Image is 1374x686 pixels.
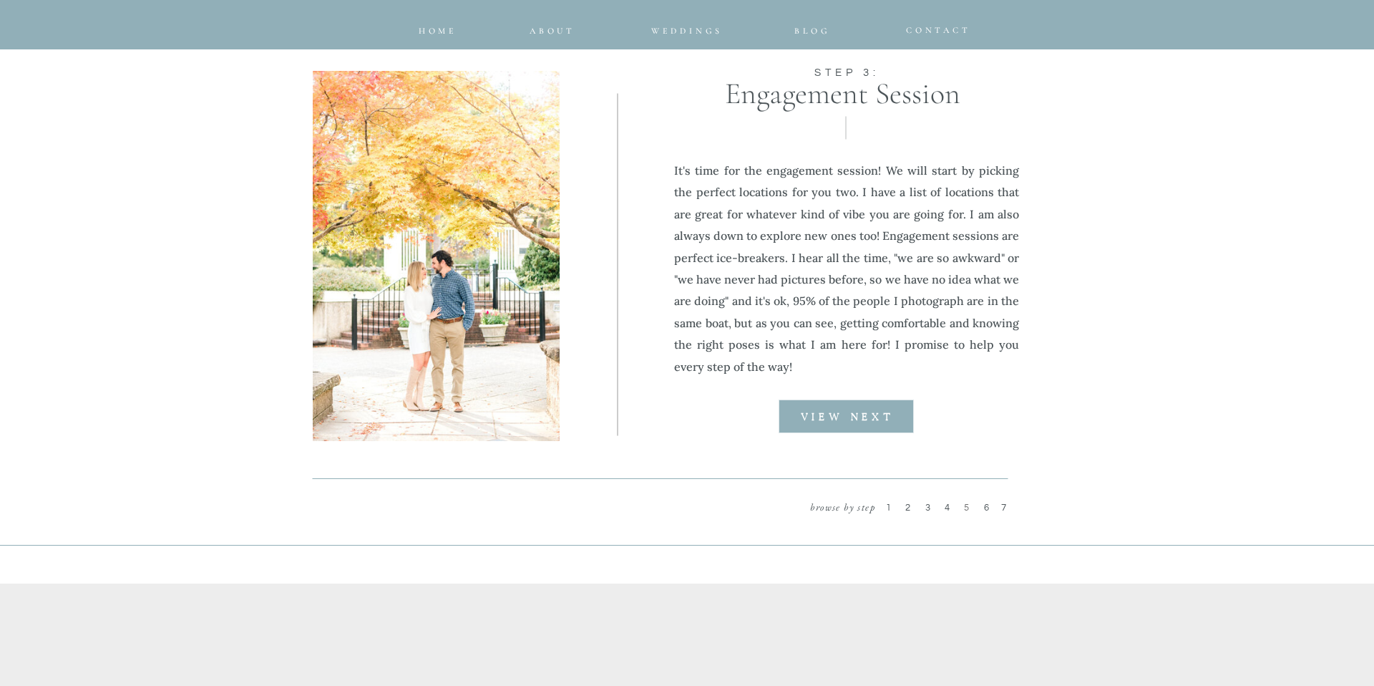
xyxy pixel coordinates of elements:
a: CONTACT [906,22,958,32]
a: 2 [905,501,921,519]
a: VIEW NEXT [779,411,915,422]
span: Step 3: [814,67,880,78]
a: 7 [1001,501,1017,519]
span: 3 [925,503,934,513]
p: It's time for the engagement session! We will start by picking the perfect locations for you two.... [674,160,1019,386]
span: 4 [945,503,953,513]
a: Blog [784,23,842,32]
a: home [417,23,459,32]
a: 1 [886,501,902,519]
span: 6 [984,503,993,513]
span: Blog [794,26,830,36]
a: about [530,23,570,32]
span: 1 [886,503,895,513]
a: 4 [945,501,957,519]
a: Weddings [640,23,734,32]
span: CONTACT [906,25,971,35]
a: 6 [984,501,1000,519]
span: 2 [905,503,914,513]
b: VIEW NEXT [801,412,894,422]
a: 5 [964,501,980,519]
a: 3 [925,501,936,519]
p: browse by step [770,498,875,513]
span: 5 [964,503,973,513]
span: Weddings [651,26,723,36]
span: home [419,26,457,36]
h3: Engagement Session [721,79,965,106]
